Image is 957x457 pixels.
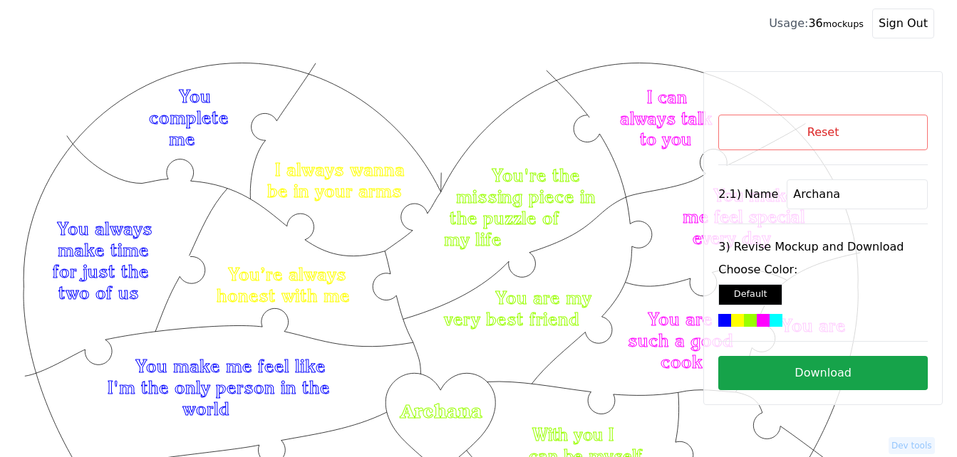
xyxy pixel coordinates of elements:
text: me [169,128,195,149]
text: such a good [628,330,733,352]
text: for just the [53,261,149,282]
small: mockups [823,19,864,29]
text: You're the [492,164,580,186]
text: I can [648,87,688,107]
button: Reset [718,115,928,150]
text: You always [57,218,152,239]
text: cook [661,352,703,373]
text: world [182,398,229,419]
text: me feel special [683,206,805,227]
text: very best friend [444,308,579,330]
button: Sign Out [872,9,934,38]
button: Download [718,356,928,390]
span: Usage: [769,16,808,30]
text: my life [444,228,502,250]
text: always talk [620,108,713,129]
text: two of us [58,282,139,303]
label: 3) Revise Mockup and Download [718,238,928,256]
text: Archana [400,401,482,423]
small: Default [734,288,767,299]
text: I'm the only person in the [108,377,330,398]
label: Choose Color: [718,261,928,278]
text: every day [693,228,772,248]
text: the puzzle of [450,207,559,228]
text: be in your arms [268,180,403,201]
label: 2.1) Name [718,186,778,203]
div: 36 [769,15,864,32]
text: You [179,85,211,107]
text: You’re always [228,263,346,285]
text: honest with me [217,285,350,306]
text: to you [641,129,692,149]
text: You are my [495,287,591,308]
text: I always wanna [275,159,405,180]
text: missing piece in [456,186,596,207]
text: With you I [532,425,614,446]
text: You make me feel like [135,355,326,377]
text: You are [648,309,713,330]
text: complete [149,107,229,128]
text: make time [58,239,149,261]
button: Dev tools [889,437,935,454]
